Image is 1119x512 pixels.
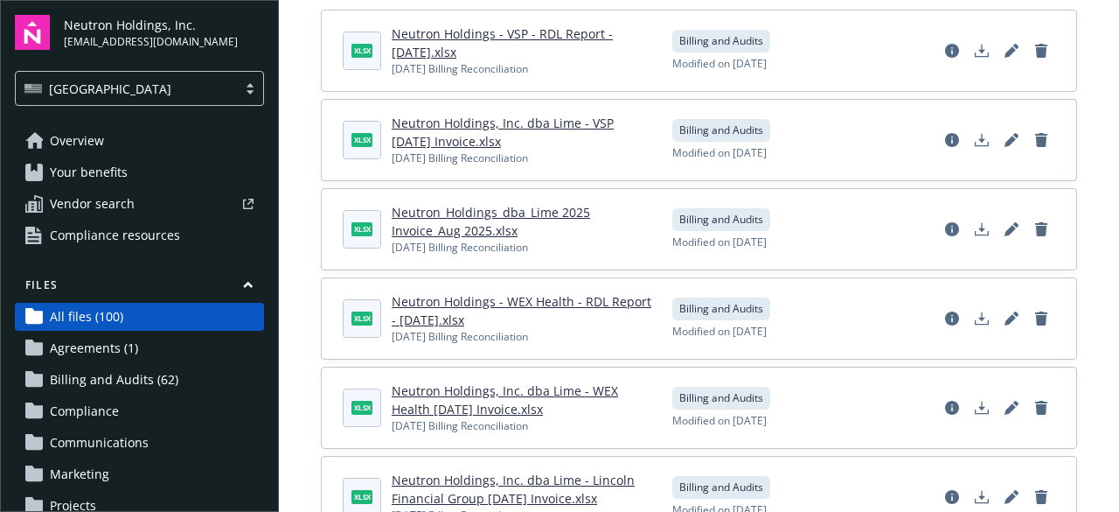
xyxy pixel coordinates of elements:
[49,80,171,98] span: [GEOGRAPHIC_DATA]
[15,221,264,249] a: Compliance resources
[1027,126,1055,154] a: Delete document
[938,483,966,511] a: View file details
[15,366,264,394] a: Billing and Audits (62)
[50,127,104,155] span: Overview
[997,394,1025,422] a: Edit document
[392,418,651,434] div: [DATE] Billing Reconciliation
[15,303,264,331] a: All files (100)
[679,212,763,228] span: Billing and Audits
[15,429,264,457] a: Communications
[15,397,264,425] a: Compliance
[50,158,128,186] span: Your benefits
[968,483,996,511] a: Download document
[392,472,635,507] a: Neutron Holdings, Inc. dba Lime - Lincoln Financial Group [DATE] Invoice.xlsx
[938,126,966,154] a: View file details
[968,394,996,422] a: Download document
[15,460,264,488] a: Marketing
[938,394,966,422] a: View file details
[938,37,966,65] a: View file details
[968,215,996,243] a: Download document
[64,16,238,34] span: Neutron Holdings, Inc.
[672,235,767,250] span: Modified on [DATE]
[679,123,763,138] span: Billing and Audits
[50,221,180,249] span: Compliance resources
[64,34,238,50] span: [EMAIL_ADDRESS][DOMAIN_NAME]
[392,329,651,345] div: [DATE] Billing Reconciliation
[1027,394,1055,422] a: Delete document
[392,204,590,239] a: Neutron_Holdings_dba_Lime 2025 Invoice_Aug 2025.xlsx
[679,480,763,495] span: Billing and Audits
[15,190,264,218] a: Vendor search
[15,127,264,155] a: Overview
[938,215,966,243] a: View file details
[50,190,135,218] span: Vendor search
[50,397,119,425] span: Compliance
[968,305,996,333] a: Download document
[392,25,613,60] a: Neutron Holdings - VSP - RDL Report - [DATE].xlsx
[1027,37,1055,65] a: Delete document
[351,44,372,57] span: xlsx
[15,15,50,50] img: navigator-logo.svg
[50,429,149,457] span: Communications
[351,401,372,414] span: xlsx
[672,413,767,429] span: Modified on [DATE]
[15,277,264,299] button: Files
[938,305,966,333] a: View file details
[672,56,767,72] span: Modified on [DATE]
[392,293,651,328] a: Neutron Holdings - WEX Health - RDL Report - [DATE].xlsx
[351,312,372,325] span: xlsx
[679,390,763,406] span: Billing and Audits
[64,15,264,50] button: Neutron Holdings, Inc.[EMAIL_ADDRESS][DOMAIN_NAME]
[392,115,614,150] a: Neutron Holdings, Inc. dba Lime - VSP [DATE] Invoice.xlsx
[351,222,372,235] span: xlsx
[15,334,264,362] a: Agreements (1)
[351,133,372,146] span: xlsx
[392,240,651,256] div: [DATE] Billing Reconciliation
[1027,483,1055,511] a: Delete document
[679,33,763,49] span: Billing and Audits
[15,158,264,186] a: Your benefits
[392,382,618,417] a: Neutron Holdings, Inc. dba Lime - WEX Health [DATE] Invoice.xlsx
[968,126,996,154] a: Download document
[24,80,228,98] span: [GEOGRAPHIC_DATA]
[672,145,767,161] span: Modified on [DATE]
[672,324,767,340] span: Modified on [DATE]
[679,301,763,317] span: Billing and Audits
[351,490,372,503] span: xlsx
[1027,305,1055,333] a: Delete document
[997,483,1025,511] a: Edit document
[392,151,651,166] div: [DATE] Billing Reconciliation
[1027,215,1055,243] a: Delete document
[50,460,109,488] span: Marketing
[997,305,1025,333] a: Edit document
[50,334,138,362] span: Agreements (1)
[392,61,651,77] div: [DATE] Billing Reconciliation
[50,366,178,394] span: Billing and Audits (62)
[968,37,996,65] a: Download document
[997,37,1025,65] a: Edit document
[997,215,1025,243] a: Edit document
[997,126,1025,154] a: Edit document
[50,303,123,331] span: All files (100)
